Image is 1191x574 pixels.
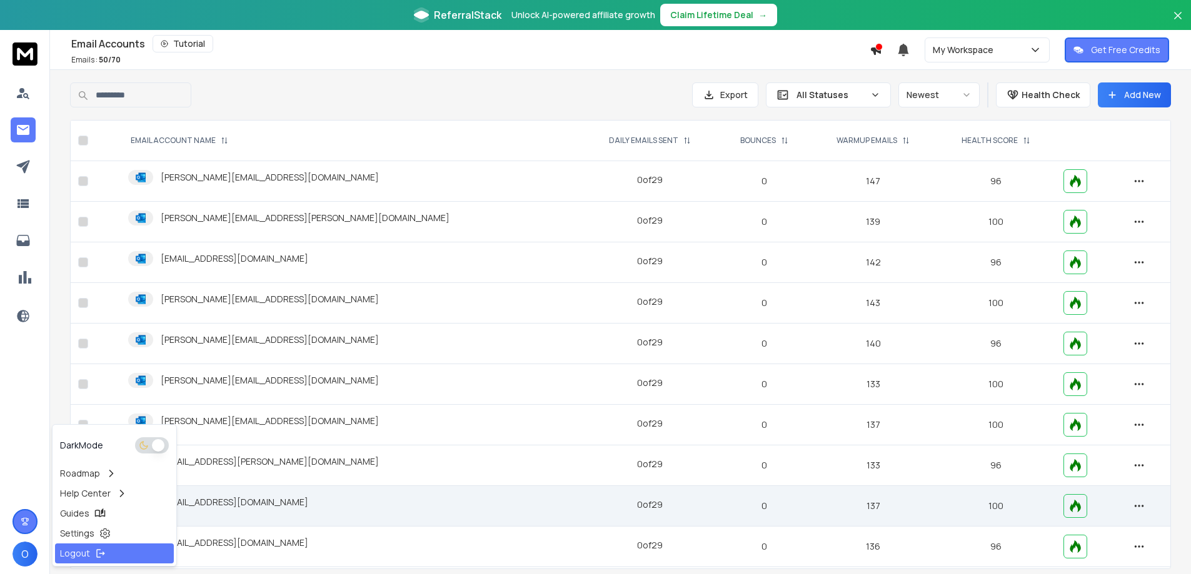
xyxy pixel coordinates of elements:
div: 0 of 29 [637,539,663,552]
button: Newest [898,82,980,107]
p: HEALTH SCORE [962,136,1018,146]
div: Email Accounts [71,35,870,52]
button: Health Check [996,82,1090,107]
p: WARMUP EMAILS [837,136,897,146]
p: Dark Mode [60,439,103,452]
p: 0 [726,378,803,390]
button: O [13,542,38,567]
td: 142 [810,242,936,283]
p: Roadmap [60,467,100,480]
td: 143 [810,283,936,324]
p: Get Free Credits [1091,44,1160,56]
p: Settings [60,527,94,540]
p: Unlock AI-powered affiliate growth [511,9,655,21]
p: 0 [726,256,803,269]
p: [EMAIL_ADDRESS][DOMAIN_NAME] [161,496,308,508]
button: Export [692,82,758,107]
td: 100 [936,486,1056,527]
span: 50 / 70 [99,54,121,65]
td: 96 [936,242,1056,283]
div: 0 of 29 [637,498,663,511]
td: 96 [936,161,1056,202]
p: 0 [726,459,803,472]
p: [EMAIL_ADDRESS][DOMAIN_NAME] [161,537,308,549]
td: 140 [810,324,936,364]
p: BOUNCES [740,136,776,146]
div: 0 of 29 [637,214,663,227]
p: 0 [726,337,803,350]
p: [EMAIL_ADDRESS][PERSON_NAME][DOMAIN_NAME] [161,455,379,468]
p: My Workspace [933,44,998,56]
a: Roadmap [55,463,174,483]
span: → [758,9,767,21]
td: 133 [810,364,936,405]
p: Emails : [71,55,121,65]
div: 0 of 29 [637,295,663,308]
td: 100 [936,283,1056,324]
button: Tutorial [153,35,213,52]
p: Help Center [60,487,111,500]
td: 139 [810,202,936,242]
span: ReferralStack [434,7,501,22]
p: [PERSON_NAME][EMAIL_ADDRESS][DOMAIN_NAME] [161,171,379,184]
button: Get Free Credits [1065,37,1169,62]
td: 96 [936,445,1056,486]
td: 133 [810,445,936,486]
div: 0 of 29 [637,174,663,186]
div: 0 of 29 [637,417,663,430]
a: Settings [55,523,174,543]
button: Add New [1098,82,1171,107]
td: 137 [810,405,936,445]
p: [PERSON_NAME][EMAIL_ADDRESS][DOMAIN_NAME] [161,293,379,305]
p: Health Check [1022,89,1080,101]
p: 0 [726,540,803,553]
td: 136 [810,527,936,567]
div: 0 of 29 [637,458,663,470]
div: 0 of 29 [637,255,663,267]
a: Help Center [55,483,174,503]
div: 0 of 29 [637,336,663,349]
td: 100 [936,202,1056,242]
p: 0 [726,297,803,309]
td: 137 [810,486,936,527]
p: 0 [726,418,803,431]
td: 100 [936,364,1056,405]
td: 147 [810,161,936,202]
div: 0 of 29 [637,377,663,389]
p: [EMAIL_ADDRESS][DOMAIN_NAME] [161,252,308,265]
div: EMAIL ACCOUNT NAME [131,136,228,146]
button: Claim Lifetime Deal→ [660,4,777,26]
p: 0 [726,215,803,228]
p: [PERSON_NAME][EMAIL_ADDRESS][DOMAIN_NAME] [161,334,379,346]
p: All Statuses [797,89,865,101]
p: Guides [60,507,89,520]
p: 0 [726,175,803,187]
p: 0 [726,500,803,512]
button: Close banner [1170,7,1186,37]
p: [PERSON_NAME][EMAIL_ADDRESS][PERSON_NAME][DOMAIN_NAME] [161,212,450,224]
p: [PERSON_NAME][EMAIL_ADDRESS][DOMAIN_NAME] [161,374,379,387]
p: Logout [60,547,90,560]
p: [PERSON_NAME][EMAIL_ADDRESS][DOMAIN_NAME] [161,415,379,427]
td: 96 [936,324,1056,364]
td: 96 [936,527,1056,567]
p: DAILY EMAILS SENT [609,136,678,146]
a: Guides [55,503,174,523]
td: 100 [936,405,1056,445]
